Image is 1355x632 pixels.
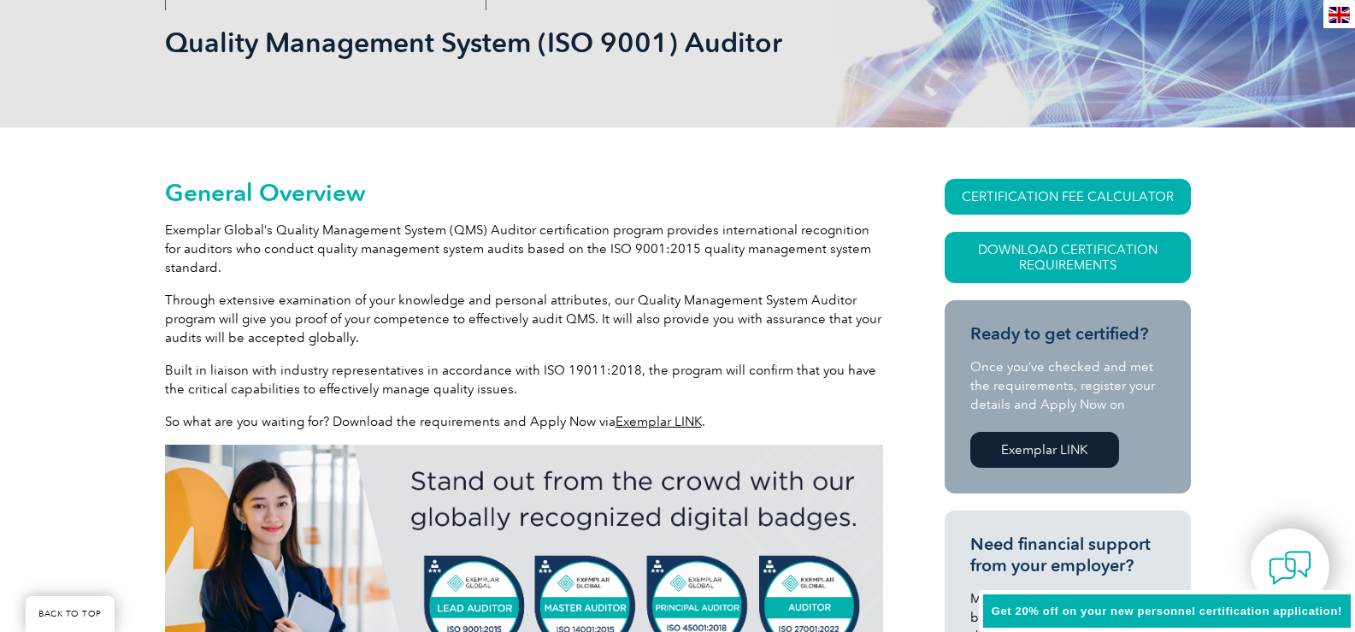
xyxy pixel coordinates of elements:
a: Exemplar LINK [616,414,702,429]
span: Get 20% off on your new personnel certification application! [992,605,1342,617]
p: Once you’ve checked and met the requirements, register your details and Apply Now on [970,357,1165,414]
img: en [1328,7,1350,23]
a: BACK TO TOP [26,596,115,632]
h1: Quality Management System (ISO 9001) Auditor [165,26,822,59]
h3: Need financial support from your employer? [970,534,1165,576]
img: contact-chat.png [1269,546,1311,589]
p: Through extensive examination of your knowledge and personal attributes, our Quality Management S... [165,291,883,347]
a: Exemplar LINK [970,432,1119,468]
a: Download Certification Requirements [945,232,1191,283]
a: CERTIFICATION FEE CALCULATOR [945,179,1191,215]
p: Built in liaison with industry representatives in accordance with ISO 19011:2018, the program wil... [165,361,883,399]
h2: General Overview [165,179,883,206]
p: So what are you waiting for? Download the requirements and Apply Now via . [165,412,883,431]
h3: Ready to get certified? [970,323,1165,345]
p: Exemplar Global’s Quality Management System (QMS) Auditor certification program provides internat... [165,221,883,277]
